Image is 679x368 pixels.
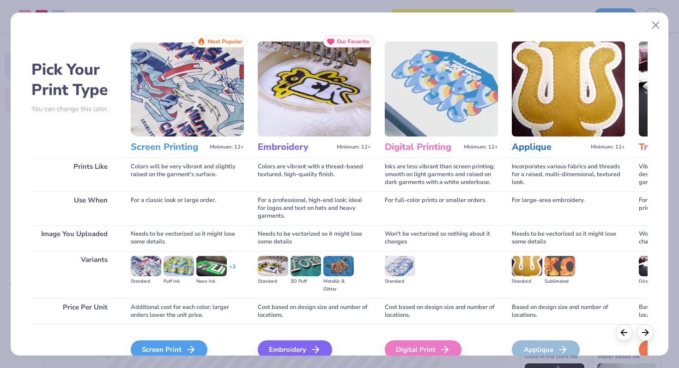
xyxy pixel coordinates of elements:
div: For large-area embroidery. [512,191,625,225]
div: Incorporates various fabrics and threads for a raised, multi-dimensional, textured look. [512,158,625,191]
div: Colors will be very vibrant and slightly raised on the garment's surface. [131,158,244,191]
div: Standard [258,278,288,285]
h2: Pick Your Print Type [31,59,117,100]
div: Direct-to-film [639,278,669,285]
div: For full-color prints or smaller orders. [385,191,498,225]
div: Digital Print [385,340,461,359]
div: Colors are vibrant with a thread-based textured, high-quality finish. [258,158,371,191]
span: Minimum: 12+ [337,144,371,150]
div: Standard [512,278,542,285]
div: Needs to be vectorized so it might lose some details [512,225,625,251]
div: + 3 [229,263,236,279]
img: Digital Printing [385,42,498,137]
div: Cost based on design size and number of locations. [258,298,371,324]
div: Embroidery [258,340,332,359]
div: For a professional, high-end look; ideal for logos and text on hats and heavy garments. [258,191,371,225]
img: Screen Printing [131,42,244,137]
img: Standard [131,256,161,276]
div: Standard [385,278,415,285]
h3: Embroidery [258,141,333,153]
h3: Screen Printing [131,141,206,153]
div: Prints Like [31,158,117,191]
div: Sublimated [545,278,575,285]
img: Standard [512,256,542,276]
div: Screen Print [131,340,207,359]
div: Additional cost for each color; larger orders lower the unit price. [131,298,244,324]
span: Most Popular [207,38,242,45]
div: Neon Ink [196,278,227,285]
button: Close [647,17,665,34]
div: Cost based on design size and number of locations. [385,298,498,324]
span: Minimum: 12+ [464,144,498,150]
h3: Applique [512,141,587,153]
div: For a classic look or large order. [131,191,244,225]
div: 3D Puff [291,278,321,285]
img: Direct-to-film [639,256,669,276]
h3: Digital Printing [385,141,460,153]
div: Metallic & Glitter [323,278,354,293]
div: Inks are less vibrant than screen printing; smooth on light garments and raised on dark garments ... [385,158,498,191]
img: Puff Ink [164,256,194,276]
div: Applique [512,340,580,359]
span: Our Favorite [337,38,370,45]
div: Needs to be vectorized so it might lose some details [131,225,244,251]
div: Puff Ink [164,278,194,285]
div: Variants [31,251,117,298]
div: Based on design size and number of locations. [512,298,625,324]
span: Minimum: 12+ [210,144,244,150]
img: Sublimated [545,256,575,276]
img: Embroidery [258,42,371,137]
img: Metallic & Glitter [323,256,354,276]
img: Standard [258,256,288,276]
p: You can change this later. [31,105,117,113]
div: Standard [131,278,161,285]
div: Price Per Unit [31,298,117,324]
img: 3D Puff [291,256,321,276]
img: Neon Ink [196,256,227,276]
img: Applique [512,42,625,137]
div: Use When [31,191,117,225]
span: Minimum: 12+ [591,144,625,150]
div: Needs to be vectorized so it might lose some details [258,225,371,251]
div: Image You Uploaded [31,225,117,251]
div: Won't be vectorized so nothing about it changes [385,225,498,251]
img: Standard [385,256,415,276]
